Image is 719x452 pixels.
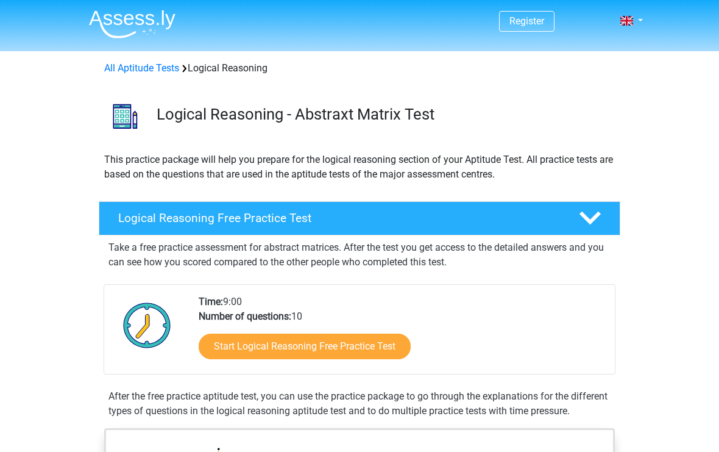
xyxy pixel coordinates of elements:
p: This practice package will help you prepare for the logical reasoning section of your Aptitude Te... [104,152,615,182]
a: Start Logical Reasoning Free Practice Test [199,334,411,359]
b: Number of questions: [199,310,291,322]
a: Register [509,15,544,27]
img: logical reasoning [99,90,151,142]
h3: Logical Reasoning - Abstraxt Matrix Test [157,105,611,124]
img: Assessly [89,10,175,38]
div: After the free practice aptitude test, you can use the practice package to go through the explana... [104,389,615,418]
img: Clock [116,295,178,356]
div: Logical Reasoning [99,61,620,76]
p: Take a free practice assessment for abstract matrices. After the test you get access to the detai... [108,240,611,270]
b: Time: [199,296,223,307]
h4: Logical Reasoning Free Practice Test [118,211,559,225]
a: All Aptitude Tests [104,62,179,74]
div: 9:00 10 [189,295,614,374]
a: Logical Reasoning Free Practice Test [94,201,625,235]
